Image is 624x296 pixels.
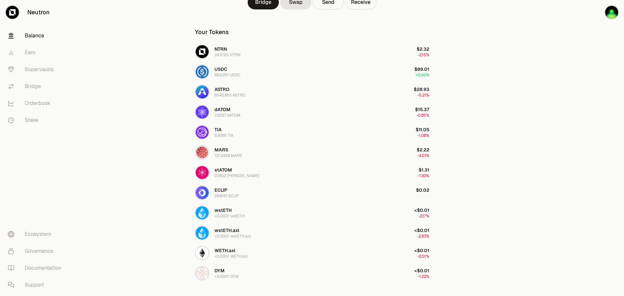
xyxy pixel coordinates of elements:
[417,133,429,138] span: -1.08%
[417,153,429,158] span: -4.01%
[416,187,429,193] span: $0.02
[214,173,259,178] div: 0.1802 [PERSON_NAME]
[214,113,240,118] div: 2.9327 dATOM
[418,173,429,178] span: -1.93%
[191,122,433,142] button: TIA LogoTIA6.9366 TIA$11.05-1.08%
[414,227,429,233] span: <$0.01
[214,207,232,213] span: wstETH
[191,183,433,202] button: ECLIP LogoECLIP29.8161 ECLIP$0.02+0.00%
[196,126,209,139] img: TIA Logo
[196,226,209,239] img: wstETH.axl Logo
[3,61,70,78] a: Supervaults
[214,147,228,153] span: MARS
[214,86,229,92] span: ASTRO
[214,93,245,98] div: 6542.883 ASTRO
[191,243,433,263] button: WETH.axl LogoWETH.axl<0.0001 WETH.axl<$0.01-2.01%
[417,234,429,239] span: -2.83%
[214,167,232,173] span: stATOM
[418,213,429,219] span: -2.17%
[416,127,429,133] span: $11.05
[3,78,70,95] a: Bridge
[214,66,227,72] span: USDC
[214,193,239,199] div: 29.8161 ECLIP
[418,274,429,279] span: -1.22%
[214,187,227,193] span: ECLIP
[196,65,209,78] img: USDC Logo
[214,107,230,112] span: dATOM
[3,277,70,293] a: Support
[191,143,433,162] button: MARS LogoMARS121.9329 MARS$2.22-4.01%
[191,62,433,82] button: USDC LogoUSDC89.0251 USDC$89.01+0.00%
[191,42,433,61] button: NTRN LogoNTRN24.6765 NTRN$2.32-2.15%
[3,243,70,260] a: Governance
[414,86,429,92] span: $28.93
[191,203,433,223] button: wstETH LogowstETH<0.0001 wstETH<$0.01-2.17%
[214,127,222,133] span: TIA
[3,95,70,112] a: Orderbook
[417,254,429,259] span: -2.01%
[3,44,70,61] a: Earn
[214,254,248,259] div: <0.0001 WETH.axl
[214,268,225,274] span: DYM
[3,226,70,243] a: Ecosystem
[196,45,209,58] img: NTRN Logo
[417,147,429,153] span: $2.22
[191,102,433,122] button: dATOM LogodATOM2.9327 dATOM$15.37-0.85%
[214,133,233,138] div: 6.9366 TIA
[3,260,70,277] a: Documentation
[214,227,239,233] span: wstETH.axl
[196,267,209,280] img: DYM Logo
[196,106,209,119] img: dATOM Logo
[214,274,239,279] div: <0.0001 DYM
[418,52,429,58] span: -2.15%
[3,112,70,129] a: Stake
[214,213,245,219] div: <0.0001 wstETH
[415,107,429,112] span: $15.37
[414,66,429,72] span: $89.01
[191,223,433,243] button: wstETH.axl LogowstETH.axl<0.0001 wstETH.axl<$0.01-2.83%
[214,234,251,239] div: <0.0001 wstETH.axl
[417,93,429,98] span: -5.21%
[191,264,433,283] button: DYM LogoDYM<0.0001 DYM<$0.01-1.22%
[196,146,209,159] img: MARS Logo
[419,167,429,173] span: $1.31
[214,46,227,52] span: NTRN
[415,72,429,78] span: +0.00%
[414,207,429,213] span: <$0.01
[214,248,235,253] span: WETH.axl
[191,82,433,102] button: ASTRO LogoASTRO6542.883 ASTRO$28.93-5.21%
[214,153,242,158] div: 121.9329 MARS
[214,52,240,58] div: 24.6765 NTRN
[191,163,433,182] button: stATOM LogostATOM0.1802 [PERSON_NAME]$1.31-1.93%
[414,268,429,274] span: <$0.01
[414,248,429,253] span: <$0.01
[196,186,209,199] img: ECLIP Logo
[3,27,70,44] a: Balance
[196,166,209,179] img: stATOM Logo
[196,85,209,98] img: ASTRO Logo
[417,46,429,52] span: $2.32
[214,72,240,78] div: 89.0251 USDC
[196,206,209,219] img: wstETH Logo
[195,28,229,37] div: Your Tokens
[415,193,429,199] span: +0.00%
[416,113,429,118] span: -0.85%
[605,6,618,19] img: Frost_Ledger
[196,247,209,260] img: WETH.axl Logo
